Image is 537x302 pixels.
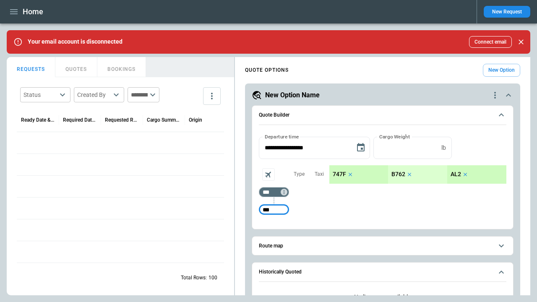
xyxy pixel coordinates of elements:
[315,171,324,178] p: Taxi
[484,6,530,18] button: New Request
[181,274,207,281] p: Total Rows:
[259,269,302,275] h6: Historically Quoted
[515,36,527,48] button: Close
[333,171,346,178] p: 747F
[265,133,299,140] label: Departure time
[259,263,506,282] button: Historically Quoted
[147,117,180,123] div: Cargo Summary
[23,91,57,99] div: Status
[490,90,500,100] div: quote-option-actions
[55,57,97,77] button: QUOTES
[441,144,446,151] p: lb
[483,64,520,77] button: New Option
[265,91,320,100] h5: New Option Name
[379,133,410,140] label: Cargo Weight
[209,274,217,281] p: 100
[294,171,305,178] p: Type
[391,171,405,178] p: B762
[515,33,527,51] div: dismiss
[259,237,506,255] button: Route map
[189,117,202,123] div: Origin
[352,139,369,156] button: Choose date, selected date is Sep 29, 2025
[259,243,283,249] h6: Route map
[451,171,461,178] p: AL2
[259,106,506,125] button: Quote Builder
[203,87,221,105] button: more
[7,57,55,77] button: REQUESTS
[469,36,512,48] button: Connect email
[252,90,514,100] button: New Option Namequote-option-actions
[21,117,55,123] div: Ready Date & Time (UTC)
[262,168,275,181] span: Aircraft selection
[23,7,43,17] h1: Home
[259,187,289,197] div: Too short
[245,68,289,72] h4: QUOTE OPTIONS
[259,205,289,215] div: Too short
[329,165,506,184] div: scrollable content
[259,137,506,219] div: Quote Builder
[105,117,138,123] div: Requested Route
[28,38,123,45] p: Your email account is disconnected
[77,91,111,99] div: Created By
[259,112,289,118] h6: Quote Builder
[63,117,96,123] div: Required Date & Time (UTC)
[97,57,146,77] button: BOOKINGS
